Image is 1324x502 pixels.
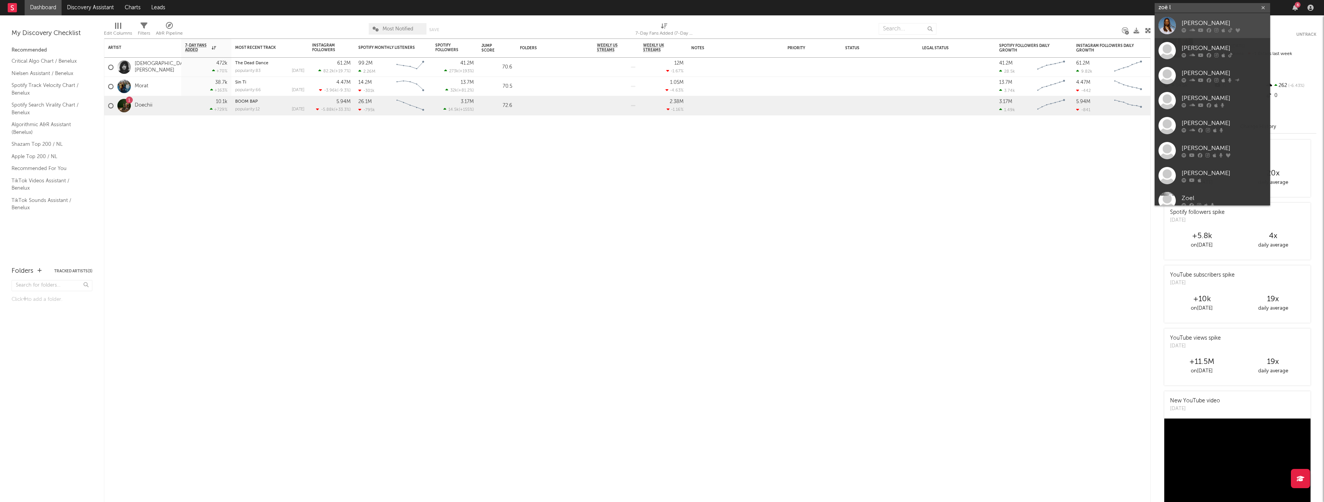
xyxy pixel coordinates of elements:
div: Spotify Followers [435,43,462,52]
div: 472k [216,61,227,66]
a: TikTok Videos Assistant / Benelux [12,177,85,192]
span: Most Notified [383,27,413,32]
div: Spotify Followers Daily Growth [999,43,1057,53]
a: The Dead Dance [235,61,268,65]
a: Critical Algo Chart / Benelux [12,57,85,65]
div: 3.17M [999,99,1012,104]
div: 4.47M [336,80,351,85]
span: 273k [449,69,458,73]
span: Weekly UK Streams [643,43,672,52]
div: Priority [787,46,818,50]
svg: Chart title [1034,96,1068,115]
div: 262 [1265,81,1316,91]
input: Search... [879,23,936,35]
div: Edit Columns [104,29,132,38]
div: -4.63 % [665,88,684,93]
div: 19 x [1237,357,1309,367]
span: 14.5k [448,108,459,112]
div: +5.8k [1166,232,1237,241]
a: Nielsen Assistant / Benelux [12,69,85,78]
div: [DATE] [1170,405,1220,413]
div: Spotify Monthly Listeners [358,45,416,50]
a: Doechii [135,102,152,109]
svg: Chart title [1111,58,1145,77]
a: [DEMOGRAPHIC_DATA][PERSON_NAME] [135,61,191,74]
div: popularity: 83 [235,69,261,73]
div: Instagram Followers Daily Growth [1076,43,1134,53]
div: 4.47M [1076,80,1090,85]
div: ( ) [316,107,351,112]
a: Recommended For You [12,164,85,173]
div: on [DATE] [1166,241,1237,250]
div: Spotify followers spike [1170,208,1225,217]
div: YouTube subscribers spike [1170,271,1235,279]
div: 0 [1265,91,1316,101]
div: Instagram Followers [312,43,339,52]
div: 72.6 [481,101,512,110]
div: -795k [358,107,375,112]
div: Sin Ti [235,80,304,85]
div: New YouTube video [1170,397,1220,405]
a: [PERSON_NAME] [1155,163,1270,188]
div: A&R Pipeline [156,29,183,38]
a: Spotify Track Velocity Chart / Benelux [12,81,85,97]
div: Click to add a folder. [12,295,92,304]
div: 1.05M [670,80,684,85]
span: 32k [450,88,457,93]
a: [PERSON_NAME] [1155,88,1270,113]
div: [PERSON_NAME] [1182,68,1266,78]
div: -1.16 % [667,107,684,112]
div: YouTube views spike [1170,334,1221,342]
span: +33.3 % [335,108,349,112]
div: 5.94M [1076,99,1090,104]
div: +10k [1166,295,1237,304]
div: 7-Day Fans Added (7-Day Fans Added) [635,29,693,38]
a: BOOM BAP [235,100,258,104]
a: Shazam Top 200 / NL [12,140,85,148]
div: 10.1k [216,99,227,104]
a: [PERSON_NAME] [1155,63,1270,88]
div: Legal Status [922,46,972,50]
div: Most Recent Track [235,45,293,50]
a: [PERSON_NAME] [1155,38,1270,63]
div: 13.7M [999,80,1012,85]
div: on [DATE] [1166,304,1237,313]
div: popularity: 12 [235,107,260,112]
div: Status [845,46,895,50]
div: popularity: 66 [235,88,261,92]
svg: Chart title [1111,77,1145,96]
span: Weekly US Streams [597,43,624,52]
div: 61.2M [337,61,351,66]
div: 41.2M [460,61,474,66]
div: 1.49k [999,107,1015,112]
div: 3.17M [461,99,474,104]
span: 82.2k [323,69,334,73]
div: ( ) [444,68,474,73]
svg: Chart title [393,77,428,96]
svg: Chart title [393,58,428,77]
div: 6 [1295,2,1301,8]
a: [PERSON_NAME] [1155,113,1270,138]
div: 70.5 [481,82,512,91]
a: Apple Top 200 / NL [12,152,85,161]
div: [DATE] [292,107,304,112]
button: Tracked Artists(3) [54,269,92,273]
a: Algorithmic A&R Assistant (Benelux) [12,120,85,136]
a: TikTok Sounds Assistant / Benelux [12,196,85,212]
div: daily average [1237,178,1309,187]
div: Folders [520,46,578,50]
span: -6.43 % [1287,84,1304,88]
span: -3.96k [324,88,337,93]
span: +193 % [460,69,473,73]
input: Search for folders... [12,280,92,291]
div: ( ) [318,68,351,73]
div: -442 [1076,88,1091,93]
input: Search for artists [1155,3,1270,13]
div: 9.82k [1076,69,1092,74]
svg: Chart title [1111,96,1145,115]
div: A&R Pipeline [156,19,183,42]
div: [PERSON_NAME] [1182,118,1266,128]
div: [PERSON_NAME] [1182,43,1266,53]
div: 70.6 [481,63,512,72]
div: daily average [1237,304,1309,313]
